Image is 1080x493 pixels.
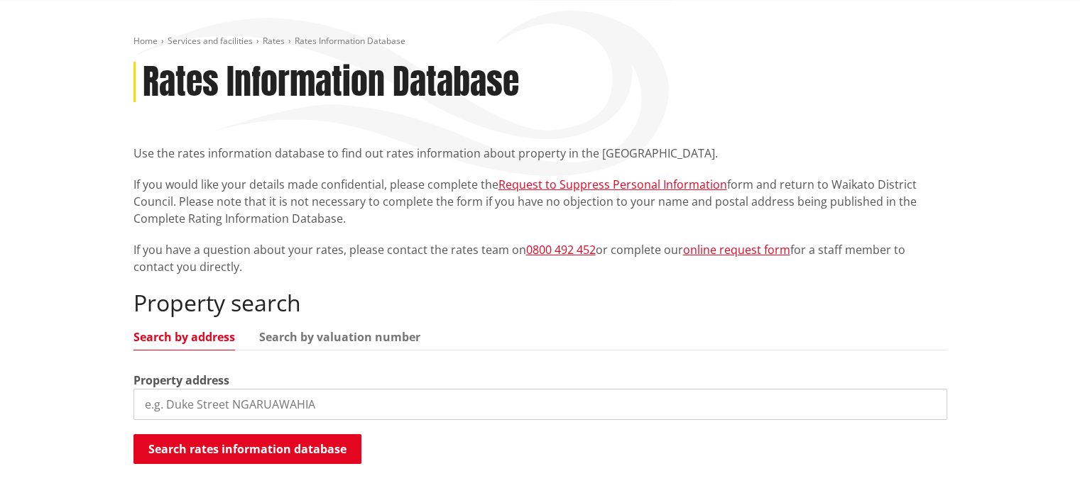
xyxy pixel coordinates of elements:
[133,434,361,464] button: Search rates information database
[526,242,596,257] a: 0800 492 452
[133,289,947,316] h2: Property search
[133,145,947,162] p: Use the rates information database to find out rates information about property in the [GEOGRAPHI...
[133,331,235,343] a: Search by address
[133,35,158,47] a: Home
[1015,433,1066,484] iframe: Messenger Launcher
[143,62,519,103] h1: Rates Information Database
[263,35,285,47] a: Rates
[498,177,727,192] a: Request to Suppress Personal Information
[133,241,947,275] p: If you have a question about your rates, please contact the rates team on or complete our for a s...
[168,35,253,47] a: Services and facilities
[133,372,229,389] label: Property address
[295,35,405,47] span: Rates Information Database
[133,35,947,48] nav: breadcrumb
[133,389,947,420] input: e.g. Duke Street NGARUAWAHIA
[683,242,790,257] a: online request form
[133,176,947,227] p: If you would like your details made confidential, please complete the form and return to Waikato ...
[259,331,420,343] a: Search by valuation number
